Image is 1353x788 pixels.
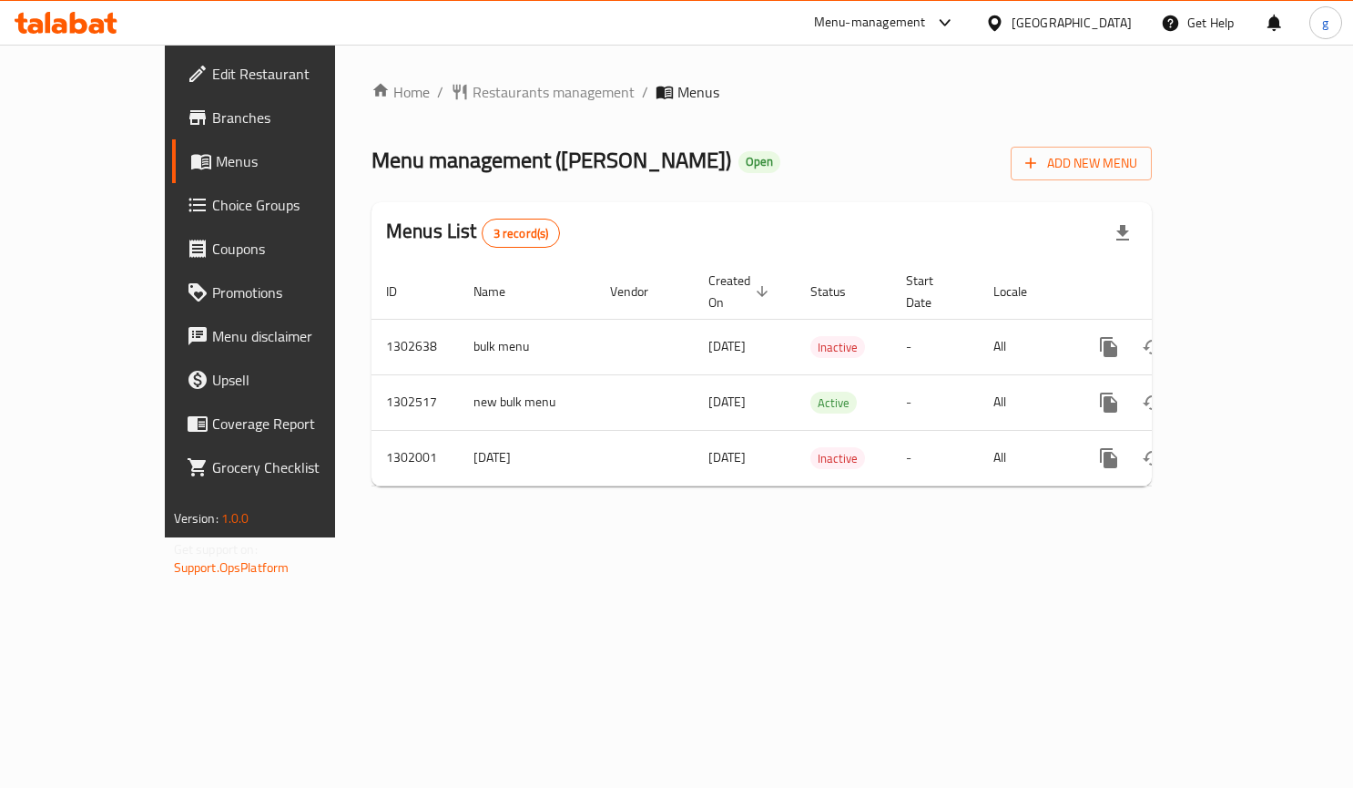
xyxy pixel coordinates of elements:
td: new bulk menu [459,374,595,430]
td: - [891,319,979,374]
span: g [1322,13,1328,33]
td: - [891,374,979,430]
span: Version: [174,507,219,530]
div: Inactive [810,447,865,469]
li: / [437,81,443,103]
span: Branches [212,107,376,128]
td: 1302638 [371,319,459,374]
a: Choice Groups [172,183,391,227]
span: Active [810,393,857,414]
div: Export file [1101,211,1144,255]
span: Restaurants management [473,81,635,103]
span: Menu management ( [PERSON_NAME] ) [371,139,731,180]
span: Inactive [810,448,865,469]
td: All [979,374,1073,430]
span: Edit Restaurant [212,63,376,85]
button: Change Status [1131,436,1175,480]
th: Actions [1073,264,1277,320]
div: Active [810,392,857,414]
a: Promotions [172,271,391,314]
a: Grocery Checklist [172,445,391,489]
span: Upsell [212,369,376,391]
a: Menu disclaimer [172,314,391,358]
span: 3 record(s) [483,225,560,242]
td: - [891,430,979,486]
span: 1.0.0 [221,507,249,530]
button: more [1087,325,1131,369]
span: Add New Menu [1025,152,1137,175]
nav: breadcrumb [371,81,1152,103]
button: Change Status [1131,381,1175,425]
a: Upsell [172,358,391,402]
span: ID [386,281,421,302]
td: 1302517 [371,374,459,430]
span: Grocery Checklist [212,456,376,478]
button: Add New Menu [1011,147,1152,180]
span: Created On [708,270,774,313]
span: Menus [216,150,376,172]
div: [GEOGRAPHIC_DATA] [1012,13,1132,33]
table: enhanced table [371,264,1277,486]
span: Menus [677,81,719,103]
span: Name [473,281,529,302]
span: Locale [993,281,1051,302]
td: bulk menu [459,319,595,374]
span: Inactive [810,337,865,358]
span: Coverage Report [212,413,376,435]
td: All [979,430,1073,486]
span: Start Date [906,270,957,313]
span: Choice Groups [212,194,376,216]
a: Coverage Report [172,402,391,445]
a: Restaurants management [451,81,635,103]
span: [DATE] [708,334,746,358]
span: [DATE] [708,390,746,414]
span: Status [810,281,870,302]
div: Inactive [810,336,865,358]
span: Vendor [610,281,672,302]
button: more [1087,436,1131,480]
td: [DATE] [459,430,595,486]
div: Open [738,151,780,173]
a: Home [371,81,430,103]
td: 1302001 [371,430,459,486]
td: All [979,319,1073,374]
button: Change Status [1131,325,1175,369]
span: [DATE] [708,445,746,469]
div: Total records count [482,219,561,248]
span: Get support on: [174,537,258,561]
span: Coupons [212,238,376,260]
a: Coupons [172,227,391,271]
h2: Menus List [386,218,560,248]
span: Open [738,154,780,169]
li: / [642,81,648,103]
span: Menu disclaimer [212,325,376,347]
a: Edit Restaurant [172,52,391,96]
a: Support.OpsPlatform [174,556,290,579]
a: Menus [172,139,391,183]
div: Menu-management [814,12,926,34]
span: Promotions [212,281,376,303]
button: more [1087,381,1131,425]
a: Branches [172,96,391,139]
